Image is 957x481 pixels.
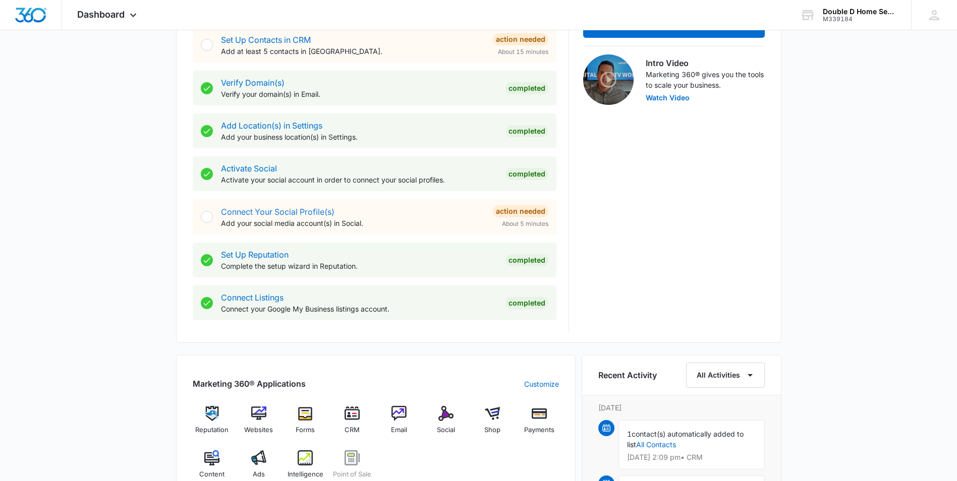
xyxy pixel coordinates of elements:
p: [DATE] 2:09 pm • CRM [627,454,756,461]
p: Add at least 5 contacts in [GEOGRAPHIC_DATA]. [221,46,485,56]
a: Add Location(s) in Settings [221,121,322,131]
span: Shop [484,425,500,435]
span: About 5 minutes [502,219,548,228]
a: Connect Your Social Profile(s) [221,207,334,217]
a: Websites [239,406,278,442]
button: Watch Video [646,94,690,101]
p: Complete the setup wizard in Reputation. [221,261,497,271]
div: Completed [505,82,548,94]
div: Completed [505,297,548,309]
a: All Contacts [636,440,676,449]
a: Shop [473,406,512,442]
a: Forms [286,406,325,442]
span: Email [391,425,407,435]
span: Ads [253,469,265,479]
span: Social [437,425,455,435]
div: Completed [505,254,548,266]
a: Activate Social [221,163,277,173]
button: All Activities [686,363,765,388]
p: Add your social media account(s) in Social. [221,218,485,228]
p: [DATE] [598,402,765,413]
span: Payments [524,425,554,435]
a: Verify Domain(s) [221,78,285,88]
span: Intelligence [288,469,323,479]
span: Point of Sale [333,469,371,479]
span: Forms [296,425,315,435]
a: CRM [333,406,372,442]
span: Reputation [195,425,229,435]
a: Payments [520,406,559,442]
h2: Marketing 360® Applications [193,378,306,390]
p: Marketing 360® gives you the tools to scale your business. [646,69,765,90]
span: Content [199,469,224,479]
p: Add your business location(s) in Settings. [221,132,497,142]
a: Connect Listings [221,292,284,303]
a: Reputation [193,406,232,442]
p: Activate your social account in order to connect your social profiles. [221,174,497,185]
div: Completed [505,168,548,180]
span: CRM [345,425,360,435]
div: Action Needed [493,205,548,217]
p: Verify your domain(s) in Email. [221,89,497,99]
img: Intro Video [583,54,634,105]
a: Set Up Contacts in CRM [221,35,311,45]
div: account name [823,8,896,16]
a: Social [426,406,465,442]
span: contact(s) automatically added to list [627,430,744,449]
span: About 15 minutes [498,47,548,56]
h3: Intro Video [646,57,765,69]
span: Dashboard [77,9,125,20]
div: account id [823,16,896,23]
h6: Recent Activity [598,369,657,381]
div: Completed [505,125,548,137]
div: Action Needed [493,33,548,45]
p: Connect your Google My Business listings account. [221,304,497,314]
a: Set Up Reputation [221,250,289,260]
a: Email [380,406,419,442]
a: Customize [524,379,559,389]
span: Websites [244,425,273,435]
span: 1 [627,430,632,438]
